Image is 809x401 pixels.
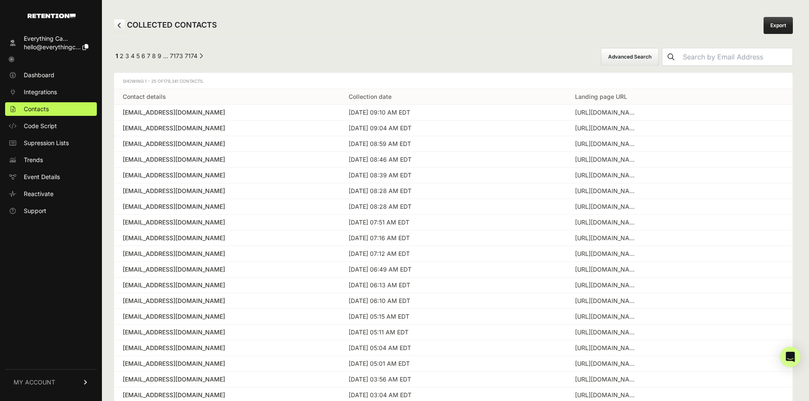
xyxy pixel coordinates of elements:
a: Contacts [5,102,97,116]
span: … [163,52,168,59]
a: [EMAIL_ADDRESS][DOMAIN_NAME] [123,124,332,132]
td: [DATE] 09:10 AM EDT [340,105,566,121]
a: [EMAIL_ADDRESS][DOMAIN_NAME] [123,391,332,399]
a: Page 5 [136,52,140,59]
td: [DATE] 05:11 AM EDT [340,325,566,340]
div: https://everysacredsunday.com/products/catechism-of-the-catholic-church/?utm_source=facebook&utm_... [575,344,639,352]
span: MY ACCOUNT [14,378,55,387]
a: [EMAIL_ADDRESS][DOMAIN_NAME] [123,375,332,384]
div: https://everysacredsunday.com/products/catechism-of-the-catholic-church/?utm_source=facebook&utm_... [575,140,639,148]
a: [EMAIL_ADDRESS][DOMAIN_NAME] [123,359,332,368]
div: Everything Ca... [24,34,88,43]
a: [EMAIL_ADDRESS][DOMAIN_NAME] [123,140,332,148]
span: hello@everythingc... [24,43,81,50]
a: [EMAIL_ADDRESS][DOMAIN_NAME] [123,265,332,274]
a: Page 7174 [185,52,197,59]
span: Code Script [24,122,57,130]
a: Export [764,17,793,34]
div: https://everythingcatholic.com/?gad_source=1&gad_campaignid=20712651779&gclid=Cj0KCQjw5JXFBhCrARI... [575,281,639,289]
td: [DATE] 06:13 AM EDT [340,278,566,293]
div: https://everysacredsunday.com/products/catechism-of-the-catholic-church/?utm_source=facebook&utm_... [575,328,639,337]
a: [EMAIL_ADDRESS][DOMAIN_NAME] [123,312,332,321]
a: Event Details [5,170,97,184]
a: MY ACCOUNT [5,369,97,395]
a: Page 6 [141,52,145,59]
div: https://everysacredsunday.com/pages/the-journal [575,187,639,195]
div: https://everythingcatholic.com/products/chrism-wax-tarts-1?utm_content=Facebook_UA&utm_source=fac... [575,218,639,227]
div: https://everythingcatholic.com/collections/art-prints [575,359,639,368]
div: https://everysacredsunday.com/products/catechism-of-the-catholic-church/?utm_source=facebook&utm_... [575,124,639,132]
a: Page 3 [125,52,129,59]
button: Advanced Search [601,48,659,66]
a: [EMAIL_ADDRESS][DOMAIN_NAME] [123,202,332,211]
a: Collection date [349,93,392,100]
span: Support [24,207,46,215]
div: https://everysacredsunday.com/products/catechism-of-the-catholic-church [575,391,639,399]
span: Dashboard [24,71,54,79]
a: [EMAIL_ADDRESS][DOMAIN_NAME] [123,297,332,305]
td: [DATE] 08:46 AM EDT [340,152,566,168]
span: Showing 1 - 25 of [123,79,204,84]
a: [EMAIL_ADDRESS][DOMAIN_NAME] [123,171,332,179]
a: Support [5,204,97,218]
a: Page 7 [147,52,150,59]
a: [EMAIL_ADDRESS][DOMAIN_NAME] [123,328,332,337]
a: Everything Ca... hello@everythingc... [5,32,97,54]
td: [DATE] 09:04 AM EDT [340,121,566,136]
div: https://everythingcatholic.com/products/psalm-23-aromatherapy-spray?utm_content=Facebook_UA&utm_s... [575,297,639,305]
span: Reactivate [24,190,54,198]
span: Trends [24,156,43,164]
a: Page 2 [120,52,124,59]
div: [EMAIL_ADDRESS][DOMAIN_NAME] [123,155,332,164]
td: [DATE] 06:10 AM EDT [340,293,566,309]
td: [DATE] 08:59 AM EDT [340,136,566,152]
span: Supression Lists [24,139,69,147]
div: https://everythingcatholic.com/?gad_source=1&gad_campaignid=20712651779&gbraid=0AAAAAo5Mn98e6JHia... [575,171,639,179]
td: [DATE] 05:04 AM EDT [340,340,566,356]
span: Contacts [24,105,49,113]
td: [DATE] 07:51 AM EDT [340,215,566,230]
div: [EMAIL_ADDRESS][DOMAIN_NAME] [123,218,332,227]
div: https://everythingcatholic.com/products/wax-tart-melter?utm_content=Facebook_UA&utm_source=facebo... [575,108,639,117]
td: [DATE] 08:28 AM EDT [340,199,566,215]
span: Integrations [24,88,57,96]
a: Supression Lists [5,136,97,150]
a: [EMAIL_ADDRESS][DOMAIN_NAME] [123,250,332,258]
a: [EMAIL_ADDRESS][DOMAIN_NAME] [123,187,332,195]
div: https://everysacredsunday.com/products/catechism-of-the-catholic-church/?utm_source=facebook&utm_... [575,155,639,164]
td: [DATE] 03:56 AM EDT [340,372,566,387]
td: [DATE] 05:15 AM EDT [340,309,566,325]
div: https://everythingcatholic.com/collections/fragrance?fbclid=IwZXh0bgNhZW0BMABhZGlkAasqxupF5GcBHsl... [575,250,639,258]
a: Dashboard [5,68,97,82]
div: https://everythingcatholic.com/?gad_source=1&gad_campaignid=20712651779&gbraid=0AAAAAo5Mn98F2s8J3... [575,265,639,274]
a: Page 4 [131,52,135,59]
td: [DATE] 08:39 AM EDT [340,168,566,183]
a: Page 8 [152,52,156,59]
div: https://everythingcatholic.com/collections/candles?utm_source=facebook&utm_medium=cpc&utm_campaig... [575,312,639,321]
a: Trends [5,153,97,167]
img: Retention.com [28,14,76,18]
div: Open Intercom Messenger [780,347,801,367]
a: [EMAIL_ADDRESS][DOMAIN_NAME] [123,344,332,352]
a: Contact details [123,93,166,100]
span: Event Details [24,173,60,181]
input: Search by Email Address [679,48,792,65]
a: [EMAIL_ADDRESS][DOMAIN_NAME] [123,234,332,242]
a: [EMAIL_ADDRESS][DOMAIN_NAME] [123,281,332,289]
div: https://everythingcatholic.com/products/chrism-beeswax-candle?variant=43344105439454&country=US&c... [575,375,639,384]
span: 179,341 Contacts. [163,79,204,84]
